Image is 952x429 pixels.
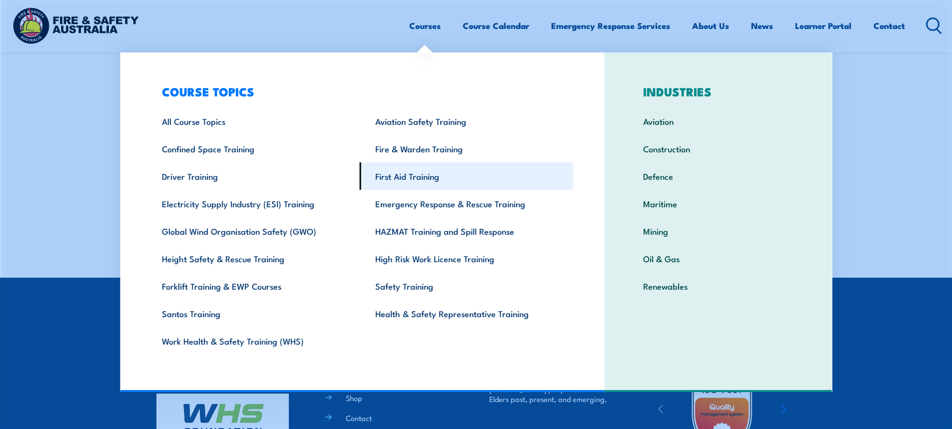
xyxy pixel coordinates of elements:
a: First Aid Training [360,162,573,190]
a: Confined Space Training [146,135,360,162]
a: Aviation Safety Training [360,107,573,135]
a: Health & Safety Representative Training [360,300,573,327]
a: Aviation [628,107,809,135]
h3: INDUSTRIES [628,84,809,98]
a: Mining [628,217,809,245]
a: Maritime [628,190,809,217]
a: About Us [692,12,729,39]
a: Safety Training [360,272,573,300]
a: Courses [409,12,441,39]
a: Oil & Gas [628,245,809,272]
a: Construction [628,135,809,162]
a: Work Health & Safety Training (WHS) [146,327,360,355]
a: Driver Training [146,162,360,190]
a: High Risk Work Licence Training [360,245,573,272]
a: Forklift Training & EWP Courses [146,272,360,300]
a: Contact [346,413,372,423]
a: Learner Portal [795,12,852,39]
a: Emergency Response Services [551,12,670,39]
a: Fire & Warden Training [360,135,573,162]
a: Shop [346,393,362,403]
a: Global Wind Organisation Safety (GWO) [146,217,360,245]
a: Emergency Response & Rescue Training [360,190,573,217]
a: Course Calendar [463,12,529,39]
a: Height Safety & Rescue Training [146,245,360,272]
a: Contact [874,12,905,39]
a: All Course Topics [146,107,360,135]
img: ewpa-logo [766,393,853,428]
h3: COURSE TOPICS [146,84,573,98]
a: Santos Training [146,300,360,327]
a: Defence [628,162,809,190]
a: News [751,12,773,39]
a: Renewables [628,272,809,300]
a: Electricity Supply Industry (ESI) Training [146,190,360,217]
a: HAZMAT Training and Spill Response [360,217,573,245]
